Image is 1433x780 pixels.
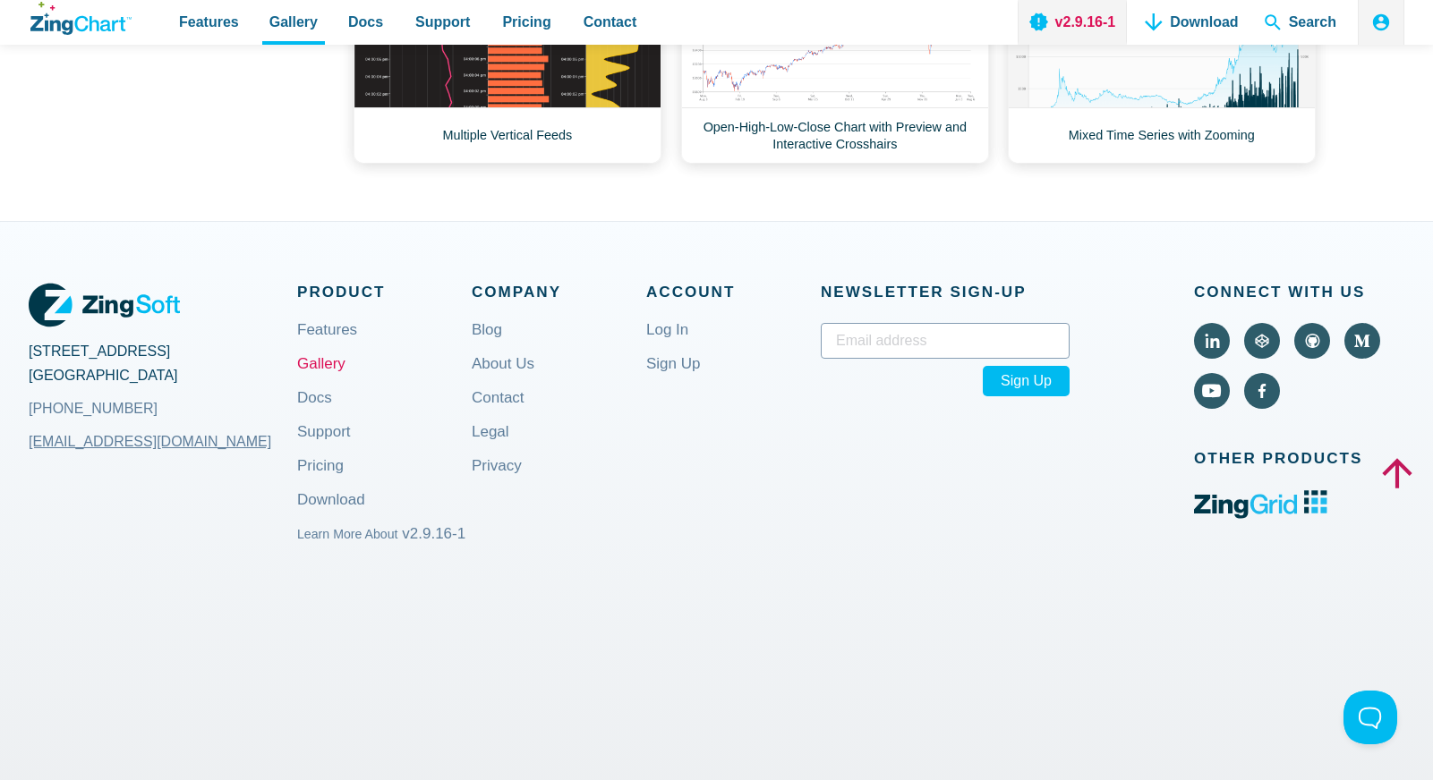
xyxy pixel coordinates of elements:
[348,10,383,34] span: Docs
[415,10,470,34] span: Support
[1244,323,1280,359] a: Visit ZingChart on CodePen (external).
[472,391,525,434] a: Contact
[297,425,351,468] a: Support
[821,323,1070,359] input: Email address
[1194,373,1230,409] a: Visit ZingChart on YouTube (external).
[29,339,297,430] address: [STREET_ADDRESS] [GEOGRAPHIC_DATA]
[1194,323,1230,359] a: Visit ZingChart on LinkedIn (external).
[646,357,700,400] a: Sign Up
[472,357,534,400] a: About Us
[29,279,180,331] a: ZingSoft Logo. Click to visit the ZingSoft site (external).
[1344,323,1380,359] a: Visit ZingChart on Medium (external).
[297,527,398,541] small: Learn More About
[297,391,332,434] a: Docs
[646,279,821,305] span: Account
[472,279,646,305] span: Company
[269,10,318,34] span: Gallery
[1244,373,1280,409] a: Visit ZingChart on Facebook (external).
[502,10,550,34] span: Pricing
[472,323,502,366] a: Blog
[1194,445,1404,471] span: Other Products
[584,10,637,34] span: Contact
[297,279,472,305] span: Product
[1194,279,1404,305] span: Connect With Us
[297,323,357,366] a: Features
[1343,691,1397,744] iframe: Toggle Customer Support
[472,459,522,502] a: Privacy
[29,420,271,463] a: [EMAIL_ADDRESS][DOMAIN_NAME]
[646,323,688,366] a: Log In
[29,387,297,430] a: [PHONE_NUMBER]
[472,425,509,468] a: Legal
[821,279,1070,305] span: Newsletter Sign‑up
[297,527,465,570] a: Learn More About v2.9.16-1
[1194,506,1327,521] a: ZingGrid logo. Click to visit the ZingGrid site (external).
[297,459,344,502] a: Pricing
[983,366,1070,395] span: Sign Up
[402,525,465,542] span: v2.9.16-1
[297,357,345,400] a: Gallery
[30,2,132,35] a: ZingChart Logo. Click to return to the homepage
[297,493,365,536] a: Download
[179,10,239,34] span: Features
[1294,323,1330,359] a: Visit ZingChart on GitHub (external).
